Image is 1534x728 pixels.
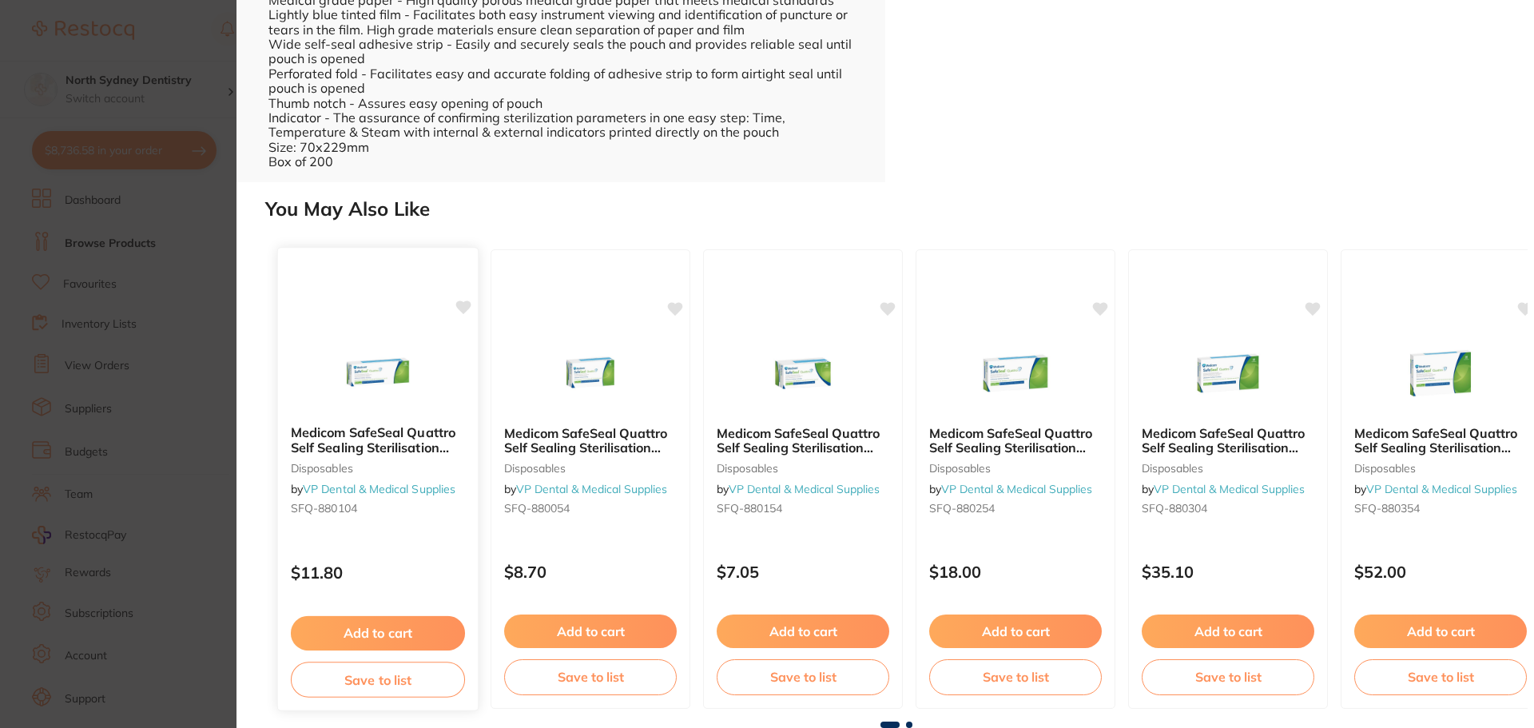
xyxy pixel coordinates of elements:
[1366,482,1517,496] a: VP Dental & Medical Supplies
[291,461,465,474] small: disposables
[941,482,1092,496] a: VP Dental & Medical Supplies
[929,482,1092,496] span: by
[538,333,642,413] img: Medicom SafeSeal Quattro Self Sealing Sterilisation Pouches 89x133mm Box Of 200
[1354,563,1527,581] p: $52.00
[291,425,465,455] b: Medicom SafeSeal Quattro Self Sealing Sterilisation Pouches 89x229mm Box Of 200
[291,482,455,496] span: by
[929,659,1102,694] button: Save to list
[1142,502,1314,515] small: SFQ-880304
[1142,426,1314,455] b: Medicom SafeSeal Quattro Self Sealing Sterilisation Pouches 191x330mm Box Of 200
[929,615,1102,648] button: Add to cart
[1389,333,1492,413] img: Medicom SafeSeal Quattro Self Sealing Sterilisation Pouches 254x356mm Box Of 200
[717,462,889,475] small: disposables
[717,502,889,515] small: SFQ-880154
[717,659,889,694] button: Save to list
[504,502,677,515] small: SFQ-880054
[504,659,677,694] button: Save to list
[717,426,889,455] b: Medicom SafeSeal Quattro Self Sealing Sterilisation Pouches 57x102mm Box Of 200
[1142,482,1305,496] span: by
[1176,333,1280,413] img: Medicom SafeSeal Quattro Self Sealing Sterilisation Pouches 191x330mm Box Of 200
[717,615,889,648] button: Add to cart
[729,482,880,496] a: VP Dental & Medical Supplies
[1142,659,1314,694] button: Save to list
[964,333,1067,413] img: Medicom SafeSeal Quattro Self Sealing Sterilisation Pouches 133x254mm Box Of 200
[291,502,465,515] small: SFQ-880104
[504,482,667,496] span: by
[291,563,465,582] p: $11.80
[516,482,667,496] a: VP Dental & Medical Supplies
[1142,563,1314,581] p: $35.10
[929,426,1102,455] b: Medicom SafeSeal Quattro Self Sealing Sterilisation Pouches 133x254mm Box Of 200
[504,615,677,648] button: Add to cart
[929,502,1102,515] small: SFQ-880254
[325,332,430,412] img: Medicom SafeSeal Quattro Self Sealing Sterilisation Pouches 89x229mm Box Of 200
[1354,615,1527,648] button: Add to cart
[717,482,880,496] span: by
[303,482,455,496] a: VP Dental & Medical Supplies
[751,333,855,413] img: Medicom SafeSeal Quattro Self Sealing Sterilisation Pouches 57x102mm Box Of 200
[265,198,1528,221] h2: You May Also Like
[1354,462,1527,475] small: disposables
[929,563,1102,581] p: $18.00
[291,616,465,650] button: Add to cart
[1354,426,1527,455] b: Medicom SafeSeal Quattro Self Sealing Sterilisation Pouches 254x356mm Box Of 200
[1142,462,1314,475] small: disposables
[1154,482,1305,496] a: VP Dental & Medical Supplies
[929,462,1102,475] small: disposables
[504,426,677,455] b: Medicom SafeSeal Quattro Self Sealing Sterilisation Pouches 89x133mm Box Of 200
[1354,482,1517,496] span: by
[504,462,677,475] small: disposables
[1354,659,1527,694] button: Save to list
[291,662,465,698] button: Save to list
[717,563,889,581] p: $7.05
[504,563,677,581] p: $8.70
[1142,615,1314,648] button: Add to cart
[1354,502,1527,515] small: SFQ-880354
